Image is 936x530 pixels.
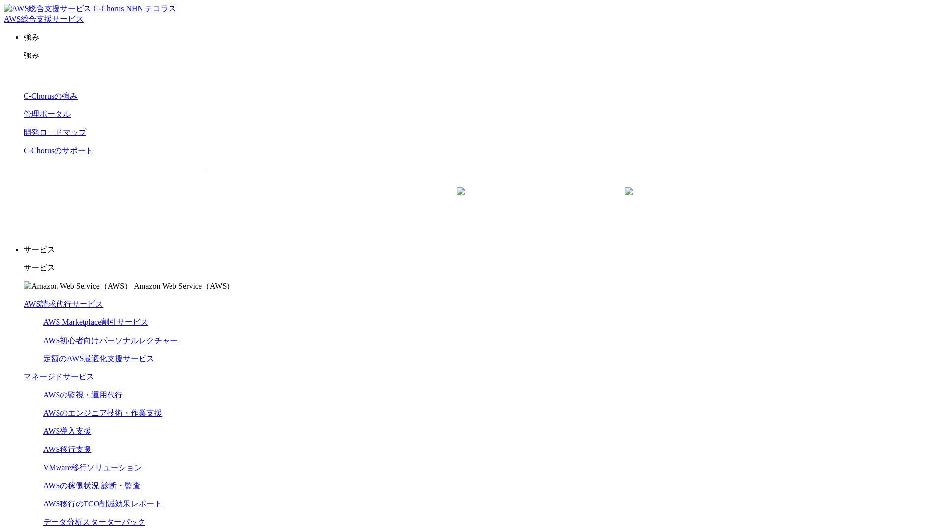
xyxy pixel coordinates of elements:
img: 矢印 [457,187,465,213]
p: 強み [24,32,932,43]
span: Amazon Web Service（AWS） [134,282,234,290]
a: AWS移行支援 [43,445,91,453]
p: サービス [24,245,932,255]
img: 矢印 [625,187,633,213]
a: AWS移行のTCO削減効果レポート [43,500,162,508]
a: C-Chorusのサポート [24,146,93,155]
a: AWS総合支援サービス C-Chorus NHN テコラスAWS総合支援サービス [4,4,176,23]
a: AWSの監視・運用代行 [43,391,123,399]
a: AWS Marketplace割引サービス [43,318,148,326]
img: Amazon Web Service（AWS） [24,281,132,291]
p: 強み [24,51,932,61]
a: AWS請求代行サービス [24,300,103,308]
a: 管理ポータル [24,110,71,118]
a: データ分析スターターパック [43,518,145,526]
a: AWS初心者向けパーソナルレクチャー [43,336,178,344]
a: 資料を請求する [315,188,473,212]
a: VMware移行ソリューション [43,463,142,472]
a: マネージドサービス [24,372,94,381]
a: AWSのエンジニア技術・作業支援 [43,409,162,417]
a: まずは相談する [483,188,641,212]
a: AWSの稼働状況 診断・監査 [43,481,141,490]
p: サービス [24,263,932,273]
a: AWS導入支援 [43,427,91,435]
a: C-Chorusの強み [24,92,78,100]
a: 開発ロードマップ [24,128,86,136]
a: 定額のAWS最適化支援サービス [43,354,154,363]
img: AWS総合支援サービス C-Chorus [4,4,124,14]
